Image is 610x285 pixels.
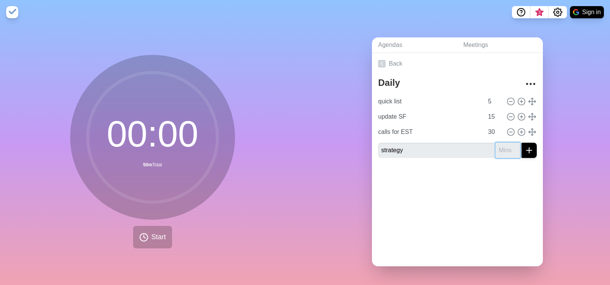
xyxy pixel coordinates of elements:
span: 3 [536,10,542,16]
input: Name [375,109,483,124]
a: Meetings [457,37,543,53]
input: Mins [485,124,503,140]
button: What’s new [530,6,549,18]
input: Name [378,143,494,158]
button: Start [133,226,172,248]
button: Help [512,6,530,18]
img: google logo [573,9,579,15]
input: Name [375,94,483,109]
button: Sign in [570,6,604,18]
button: Settings [549,6,567,18]
img: timeblocks logo [6,6,18,18]
a: Agendas [372,37,457,53]
input: Name [375,124,483,140]
input: Mins [496,143,520,158]
span: Start [151,232,166,242]
a: Back [372,53,543,74]
button: More [523,76,538,92]
input: Mins [485,109,503,124]
input: Mins [485,94,503,109]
